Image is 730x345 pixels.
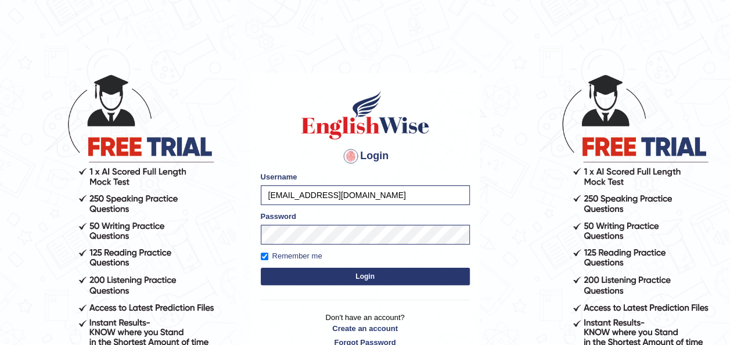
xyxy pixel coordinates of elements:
[261,250,322,262] label: Remember me
[261,171,297,182] label: Username
[299,89,431,141] img: Logo of English Wise sign in for intelligent practice with AI
[261,268,470,285] button: Login
[261,211,296,222] label: Password
[261,147,470,166] h4: Login
[261,323,470,334] a: Create an account
[261,253,268,260] input: Remember me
